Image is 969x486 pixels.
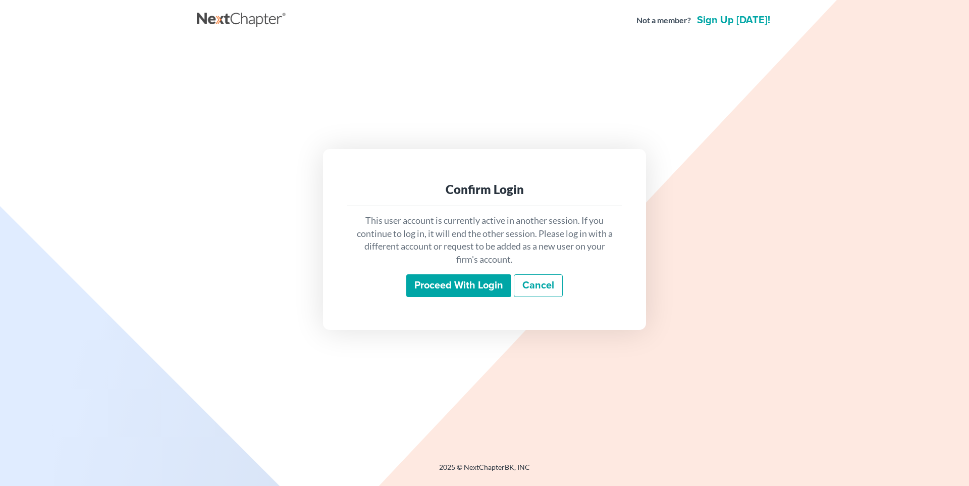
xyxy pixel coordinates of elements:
div: 2025 © NextChapterBK, INC [197,462,772,480]
p: This user account is currently active in another session. If you continue to log in, it will end ... [355,214,614,266]
strong: Not a member? [636,15,691,26]
div: Confirm Login [355,181,614,198]
a: Sign up [DATE]! [695,15,772,25]
input: Proceed with login [406,274,511,298]
a: Cancel [514,274,563,298]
